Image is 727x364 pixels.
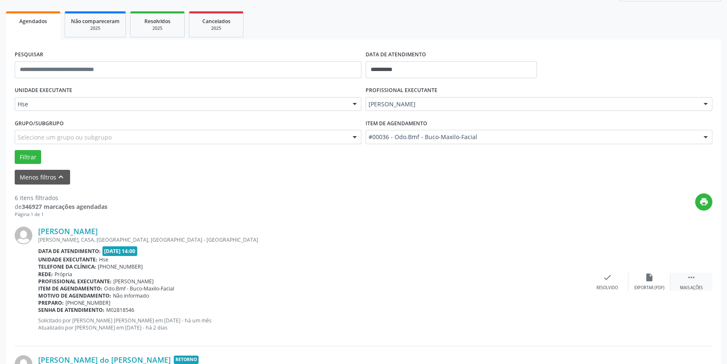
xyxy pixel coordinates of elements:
i:  [687,273,696,282]
span: Não compareceram [71,18,120,25]
div: 2025 [71,25,120,32]
div: Página 1 de 1 [15,211,107,218]
button: Filtrar [15,150,41,164]
label: DATA DE ATENDIMENTO [366,48,426,61]
span: Cancelados [202,18,230,25]
span: [DATE] 14:00 [102,246,138,256]
i: print [699,197,709,206]
div: 6 itens filtrados [15,193,107,202]
span: Selecione um grupo ou subgrupo [18,133,112,142]
i: check [603,273,612,282]
label: UNIDADE EXECUTANTE [15,84,72,97]
b: Unidade executante: [38,256,97,263]
span: Não informado [113,292,149,299]
span: Agendados [19,18,47,25]
span: Odo.Bmf - Buco-Maxilo-Facial [104,285,174,292]
i: insert_drive_file [645,273,654,282]
div: 2025 [136,25,178,32]
b: Senha de atendimento: [38,306,105,314]
label: Item de agendamento [366,117,427,130]
img: img [15,227,32,244]
span: [PERSON_NAME] [113,278,154,285]
b: Rede: [38,271,53,278]
div: [PERSON_NAME], CASA, [GEOGRAPHIC_DATA], [GEOGRAPHIC_DATA] - [GEOGRAPHIC_DATA] [38,236,586,243]
button: Menos filtroskeyboard_arrow_up [15,170,70,185]
span: Resolvidos [144,18,170,25]
strong: 346927 marcações agendadas [22,203,107,211]
b: Preparo: [38,299,64,306]
div: de [15,202,107,211]
div: 2025 [195,25,237,32]
span: [PHONE_NUMBER] [98,263,143,270]
p: Solicitado por [PERSON_NAME] [PERSON_NAME] em [DATE] - há um mês Atualizado por [PERSON_NAME] em ... [38,317,586,331]
b: Data de atendimento: [38,248,101,255]
div: Mais ações [680,285,703,291]
span: M02818546 [106,306,134,314]
div: Resolvido [596,285,618,291]
label: PROFISSIONAL EXECUTANTE [366,84,437,97]
span: [PERSON_NAME] [369,100,695,108]
b: Telefone da clínica: [38,263,96,270]
span: Hse [18,100,344,108]
span: [PHONE_NUMBER] [65,299,110,306]
button: print [695,193,712,211]
b: Item de agendamento: [38,285,102,292]
label: Grupo/Subgrupo [15,117,64,130]
span: Hse [99,256,108,263]
span: Própria [55,271,72,278]
b: Profissional executante: [38,278,112,285]
i: keyboard_arrow_up [56,172,65,182]
div: Exportar (PDF) [634,285,664,291]
span: #00036 - Odo.Bmf - Buco-Maxilo-Facial [369,133,695,141]
a: [PERSON_NAME] [38,227,98,236]
b: Motivo de agendamento: [38,292,111,299]
label: PESQUISAR [15,48,43,61]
